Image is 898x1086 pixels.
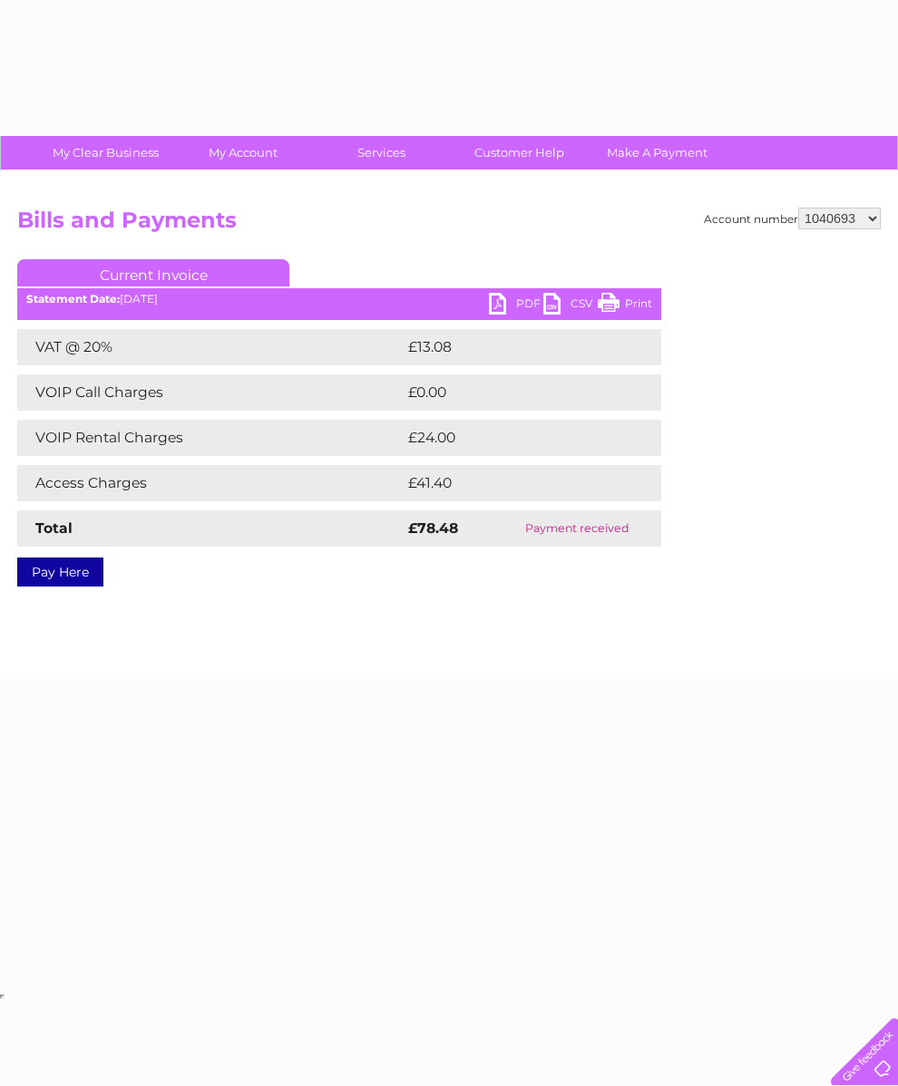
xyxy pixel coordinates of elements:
a: My Account [169,136,318,170]
a: Customer Help [444,136,594,170]
td: Access Charges [17,465,404,501]
a: Print [598,293,652,319]
strong: £78.48 [408,519,458,537]
a: Pay Here [17,558,103,587]
td: VOIP Call Charges [17,374,404,411]
div: [DATE] [17,293,661,305]
td: £24.00 [404,420,626,456]
a: Services [307,136,456,170]
b: Statement Date: [26,292,120,305]
td: VOIP Rental Charges [17,420,404,456]
a: PDF [489,293,543,319]
td: Payment received [493,510,661,547]
td: £13.08 [404,329,623,365]
td: VAT @ 20% [17,329,404,365]
td: £0.00 [404,374,620,411]
strong: Total [35,519,73,537]
a: My Clear Business [31,136,181,170]
a: Make A Payment [582,136,732,170]
div: Account number [704,208,881,229]
td: £41.40 [404,465,623,501]
a: CSV [543,293,598,319]
a: Current Invoice [17,259,289,286]
h2: Bills and Payments [17,208,881,242]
